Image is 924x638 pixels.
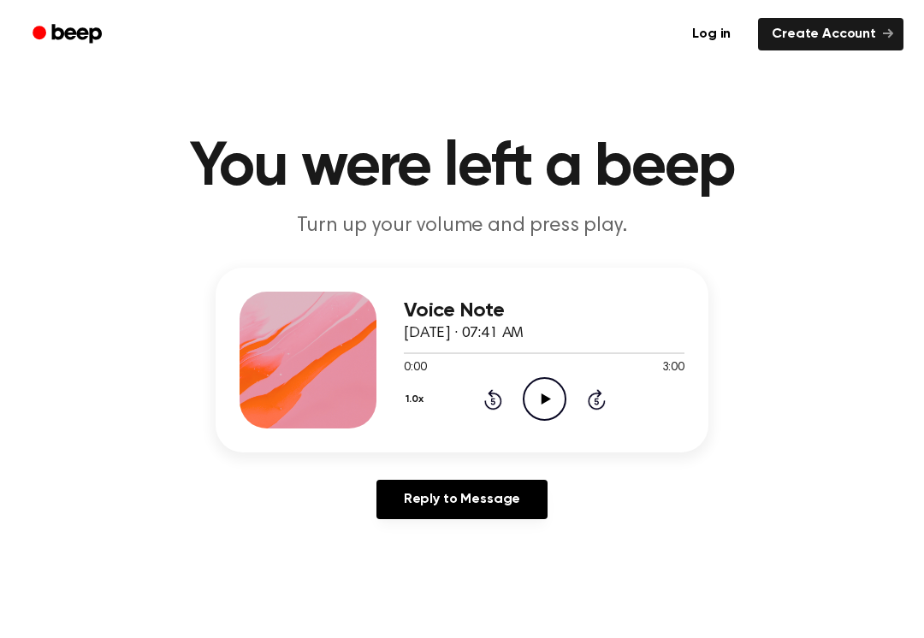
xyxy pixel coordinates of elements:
[758,18,903,50] a: Create Account
[404,326,524,341] span: [DATE] · 07:41 AM
[404,359,426,377] span: 0:00
[133,212,791,240] p: Turn up your volume and press play.
[21,18,117,51] a: Beep
[675,15,748,54] a: Log in
[404,299,684,322] h3: Voice Note
[376,480,548,519] a: Reply to Message
[404,385,429,414] button: 1.0x
[662,359,684,377] span: 3:00
[24,137,900,198] h1: You were left a beep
